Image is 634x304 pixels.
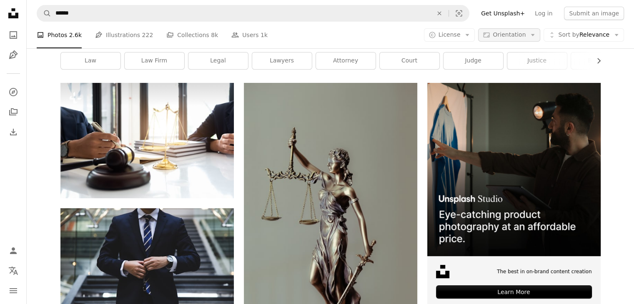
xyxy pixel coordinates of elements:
[380,52,439,69] a: court
[5,104,22,120] a: Collections
[444,52,503,69] a: judge
[188,52,248,69] a: legal
[507,52,567,69] a: justice
[5,262,22,279] button: Language
[316,52,376,69] a: attorney
[37,5,51,21] button: Search Unsplash
[125,52,184,69] a: law firm
[231,22,268,48] a: Users 1k
[436,285,592,299] div: Learn More
[95,22,153,48] a: Illustrations 222
[591,52,601,69] button: scroll list to the right
[424,28,475,42] button: License
[449,5,469,21] button: Visual search
[5,5,22,23] a: Home — Unsplash
[5,242,22,259] a: Log in / Sign up
[436,265,449,278] img: file-1631678316303-ed18b8b5cb9cimage
[476,7,530,20] a: Get Unsplash+
[60,137,234,144] a: Business law concept, Lawyer business lawyers are consulting lawyers for women entrepreneurs to f...
[558,31,579,38] span: Sort by
[571,52,631,69] a: business
[530,7,557,20] a: Log in
[261,30,268,40] span: 1k
[211,30,218,40] span: 8k
[544,28,624,42] button: Sort byRelevance
[427,83,601,256] img: file-1715714098234-25b8b4e9d8faimage
[5,282,22,299] button: Menu
[5,84,22,100] a: Explore
[37,5,469,22] form: Find visuals sitewide
[493,31,526,38] span: Orientation
[60,83,234,198] img: Business law concept, Lawyer business lawyers are consulting lawyers for women entrepreneurs to f...
[430,5,449,21] button: Clear
[252,52,312,69] a: lawyers
[439,31,461,38] span: License
[478,28,540,42] button: Orientation
[142,30,153,40] span: 222
[5,27,22,43] a: Photos
[5,47,22,63] a: Illustrations
[558,31,609,39] span: Relevance
[244,209,417,217] a: woman in gold dress holding sword figurine
[497,268,592,275] span: The best in on-brand content creation
[5,124,22,140] a: Download History
[61,52,120,69] a: law
[60,262,234,269] a: person standing near the stairs
[166,22,218,48] a: Collections 8k
[564,7,624,20] button: Submit an image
